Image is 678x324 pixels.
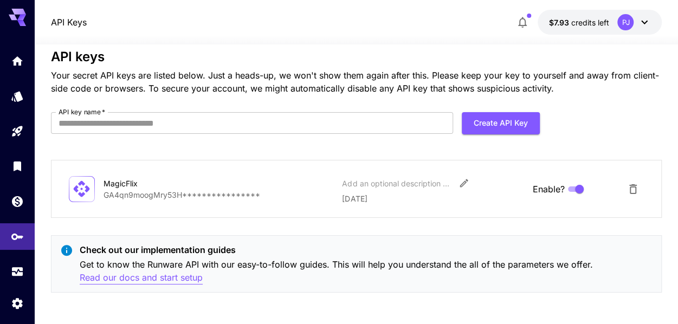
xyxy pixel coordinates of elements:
[342,193,524,204] p: [DATE]
[51,16,87,29] nav: breadcrumb
[342,178,450,189] div: Add an optional description or comment
[11,265,24,278] div: Usage
[11,159,24,173] div: Library
[104,178,212,189] div: MagicFlix
[622,178,644,200] button: Delete API Key
[11,191,24,205] div: Wallet
[532,183,564,196] span: Enable?
[548,18,571,27] span: $7.93
[51,69,662,95] p: Your secret API keys are listed below. Just a heads-up, we won't show them again after this. Plea...
[11,51,24,64] div: Home
[51,49,662,64] h3: API keys
[454,173,474,193] button: Edit
[11,86,24,100] div: Models
[11,296,24,310] div: Settings
[51,16,87,29] a: API Keys
[548,17,609,28] div: $7.9261
[80,271,203,284] button: Read our docs and start setup
[11,125,24,138] div: Playground
[59,107,105,116] label: API key name
[538,10,662,35] button: $7.9261PJ
[80,258,653,284] p: Get to know the Runware API with our easy-to-follow guides. This will help you understand the all...
[571,18,609,27] span: credits left
[617,14,634,30] div: PJ
[462,112,540,134] button: Create API Key
[11,226,24,240] div: API Keys
[80,243,653,256] p: Check out our implementation guides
